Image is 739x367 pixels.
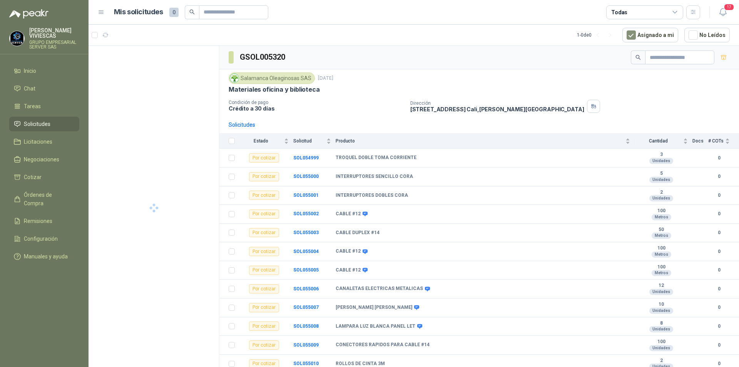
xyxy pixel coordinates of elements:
[293,323,319,329] a: SOL055008
[336,267,361,273] b: CABLE #12
[249,340,279,350] div: Por cotizar
[229,121,255,129] div: Solicitudes
[293,134,336,149] th: Solicitud
[249,303,279,312] div: Por cotizar
[336,361,385,367] b: ROLLOS DE CINTA 3M
[708,285,730,293] b: 0
[9,249,79,264] a: Manuales y ayuda
[724,3,734,11] span: 17
[293,155,319,161] b: SOL054999
[249,322,279,331] div: Por cotizar
[652,270,671,276] div: Metros
[9,152,79,167] a: Negociaciones
[336,211,361,217] b: CABLE #12
[9,9,48,18] img: Logo peakr
[24,252,68,261] span: Manuales y ayuda
[611,8,627,17] div: Todas
[708,229,730,236] b: 0
[652,214,671,220] div: Metros
[410,106,584,112] p: [STREET_ADDRESS] Cali , [PERSON_NAME][GEOGRAPHIC_DATA]
[684,28,730,42] button: No Leídos
[336,134,635,149] th: Producto
[652,251,671,258] div: Metros
[635,358,688,364] b: 2
[9,99,79,114] a: Tareas
[293,211,319,216] a: SOL055002
[708,342,730,349] b: 0
[114,7,163,18] h1: Mis solicitudes
[336,155,416,161] b: TROQUEL DOBLE TOMA CORRIENTE
[708,323,730,330] b: 0
[229,72,315,84] div: Salamanca Oleaginosas SAS
[293,174,319,179] a: SOL055000
[249,266,279,275] div: Por cotizar
[293,286,319,292] a: SOL055006
[649,289,673,295] div: Unidades
[24,67,36,75] span: Inicio
[336,342,430,348] b: CONECTORES RAPIDOS PARA CABLE #14
[708,210,730,218] b: 0
[293,267,319,273] a: SOL055005
[9,214,79,228] a: Remisiones
[336,323,415,330] b: LAMPARA LUZ BLANCA PANEL LET
[293,249,319,254] b: SOL055004
[635,283,688,289] b: 12
[577,29,616,41] div: 1 - 0 de 0
[635,171,688,177] b: 5
[249,191,279,200] div: Por cotizar
[293,230,319,235] a: SOL055003
[9,64,79,78] a: Inicio
[189,9,195,15] span: search
[249,172,279,181] div: Por cotizar
[635,264,688,270] b: 100
[249,209,279,219] div: Por cotizar
[239,138,283,144] span: Estado
[635,302,688,308] b: 10
[9,117,79,131] a: Solicitudes
[230,74,239,82] img: Company Logo
[249,247,279,256] div: Por cotizar
[10,31,24,46] img: Company Logo
[293,342,319,348] a: SOL055009
[708,304,730,311] b: 0
[293,305,319,310] a: SOL055007
[293,361,319,366] a: SOL055010
[336,305,412,311] b: [PERSON_NAME] [PERSON_NAME]
[9,170,79,184] a: Cotizar
[293,138,325,144] span: Solicitud
[622,28,678,42] button: Asignado a mi
[249,228,279,237] div: Por cotizar
[635,189,688,196] b: 2
[708,192,730,199] b: 0
[24,84,35,93] span: Chat
[635,245,688,251] b: 100
[716,5,730,19] button: 17
[635,320,688,327] b: 8
[229,100,404,105] p: Condición de pago
[708,266,730,274] b: 0
[29,40,79,49] p: GRUPO EMPRESARIAL SERVER SAS
[708,138,724,144] span: # COTs
[649,177,673,183] div: Unidades
[9,188,79,211] a: Órdenes de Compra
[649,326,673,332] div: Unidades
[9,134,79,149] a: Licitaciones
[249,153,279,163] div: Por cotizar
[652,233,671,239] div: Metros
[336,193,408,199] b: INTERRUPTORES DOBLES CORA
[635,208,688,214] b: 100
[635,227,688,233] b: 50
[635,152,688,158] b: 3
[293,193,319,198] a: SOL055001
[229,85,319,94] p: Materiales oficina y biblioteca
[24,155,59,164] span: Negociaciones
[635,339,688,345] b: 100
